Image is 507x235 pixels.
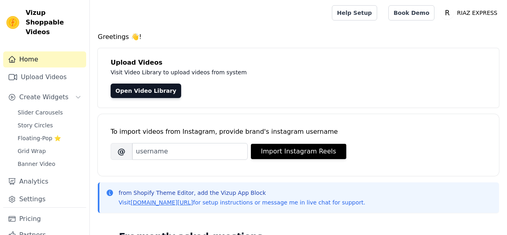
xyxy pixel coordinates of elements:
[3,174,86,190] a: Analytics
[441,6,501,20] button: R RIAZ EXPRESS
[18,121,53,129] span: Story Circles
[132,143,248,160] input: username
[13,133,86,144] a: Floating-Pop ⭐
[3,191,86,207] a: Settings
[111,127,486,137] div: To import videos from Instagram, provide brand's instagram username
[26,8,83,37] span: Vizup Shoppable Videos
[251,144,346,159] button: Import Instagram Reels
[131,199,193,206] a: [DOMAIN_NAME][URL]
[13,158,86,170] a: Banner Video
[18,108,63,116] span: Slider Carousels
[3,51,86,67] a: Home
[98,32,499,42] h4: Greetings 👋!
[19,92,69,102] span: Create Widgets
[111,143,132,160] span: @
[13,107,86,118] a: Slider Carousels
[13,145,86,157] a: Grid Wrap
[18,147,46,155] span: Grid Wrap
[13,120,86,131] a: Story Circles
[111,84,181,98] a: Open Video Library
[18,160,55,168] span: Banner Video
[119,198,365,206] p: Visit for setup instructions or message me in live chat for support.
[111,58,486,67] h4: Upload Videos
[332,5,377,20] a: Help Setup
[445,9,450,17] text: R
[119,189,365,197] p: from Shopify Theme Editor, add the Vizup App Block
[3,89,86,105] button: Create Widgets
[6,16,19,29] img: Vizup
[3,211,86,227] a: Pricing
[111,67,470,77] p: Visit Video Library to upload videos from system
[18,134,61,142] span: Floating-Pop ⭐
[454,6,501,20] p: RIAZ EXPRESS
[3,69,86,85] a: Upload Videos
[388,5,434,20] a: Book Demo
